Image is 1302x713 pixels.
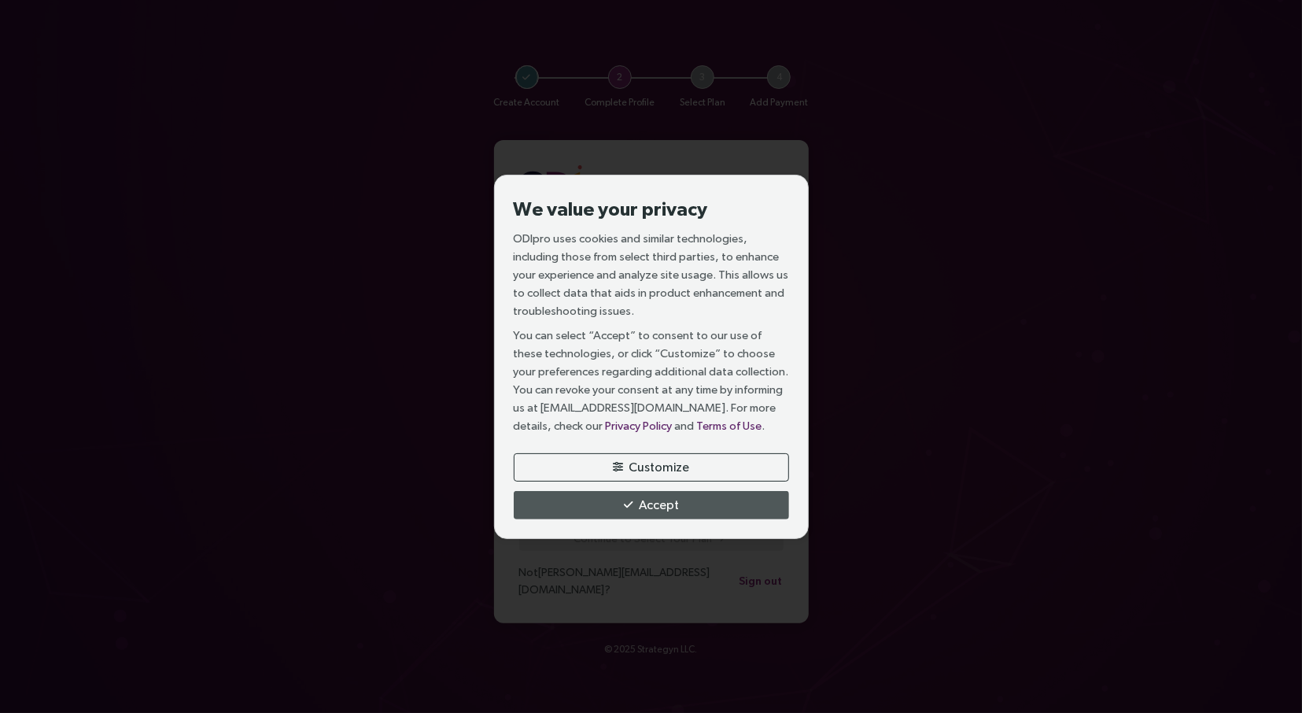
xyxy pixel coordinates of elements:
a: Terms of Use [697,419,762,432]
button: Accept [514,491,789,519]
h3: We value your privacy [514,194,789,223]
span: Accept [639,495,679,515]
p: ODIpro uses cookies and similar technologies, including those from select third parties, to enhan... [514,229,789,320]
a: Privacy Policy [606,419,673,432]
span: Customize [629,457,689,477]
p: You can select “Accept” to consent to our use of these technologies, or click “Customize” to choo... [514,326,789,434]
button: Customize [514,453,789,482]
